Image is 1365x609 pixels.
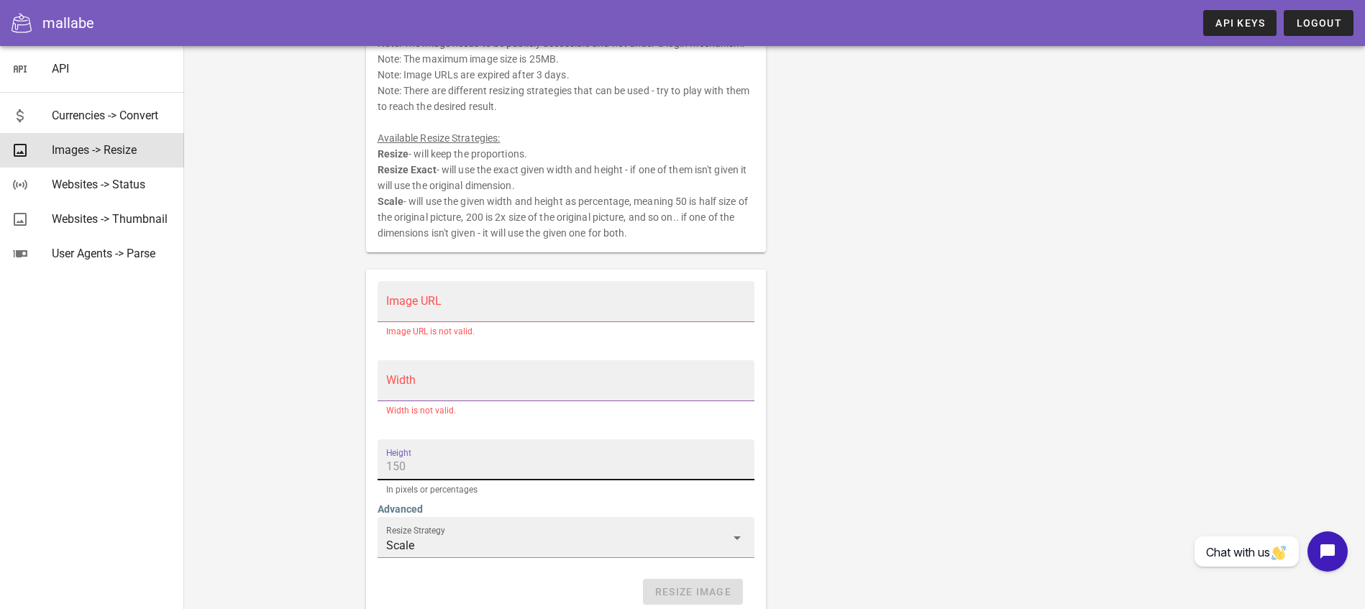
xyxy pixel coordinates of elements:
[52,62,173,75] div: API
[1215,17,1265,29] span: API Keys
[378,164,437,175] b: Resize Exact
[386,327,747,336] div: Image URL is not valid.
[52,143,173,157] div: Images -> Resize
[378,132,501,144] u: Available Resize Strategies:
[386,406,747,415] div: Width is not valid.
[42,12,94,34] div: mallabe
[378,501,755,517] h4: Advanced
[378,196,404,207] b: Scale
[386,455,747,478] input: 150
[52,212,173,226] div: Websites -> Thumbnail
[52,109,173,122] div: Currencies -> Convert
[1203,10,1277,36] a: API Keys
[1295,17,1342,29] span: Logout
[386,485,747,494] div: In pixels or percentages
[52,247,173,260] div: User Agents -> Parse
[386,448,411,459] label: Height
[386,526,445,536] label: Resize Strategy
[52,178,173,191] div: Websites -> Status
[378,148,409,160] b: Resize
[1284,10,1353,36] button: Logout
